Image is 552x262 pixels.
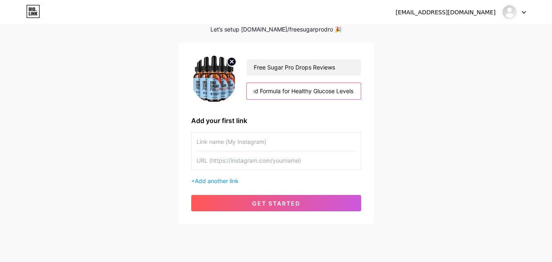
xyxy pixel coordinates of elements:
input: bio [247,83,360,99]
input: Your name [247,59,360,76]
input: Link name (My Instagram) [197,132,356,151]
div: Let’s setup [DOMAIN_NAME]/freesugarprodro 🎉 [178,26,374,33]
span: Add another link [195,177,239,184]
button: get started [191,195,361,211]
img: profile pic [191,56,237,103]
img: freesugarprodro [502,4,517,20]
div: Add your first link [191,116,361,125]
div: [EMAIL_ADDRESS][DOMAIN_NAME] [396,8,496,17]
input: URL (https://instagram.com/yourname) [197,151,356,170]
span: get started [252,200,300,207]
div: + [191,177,361,185]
